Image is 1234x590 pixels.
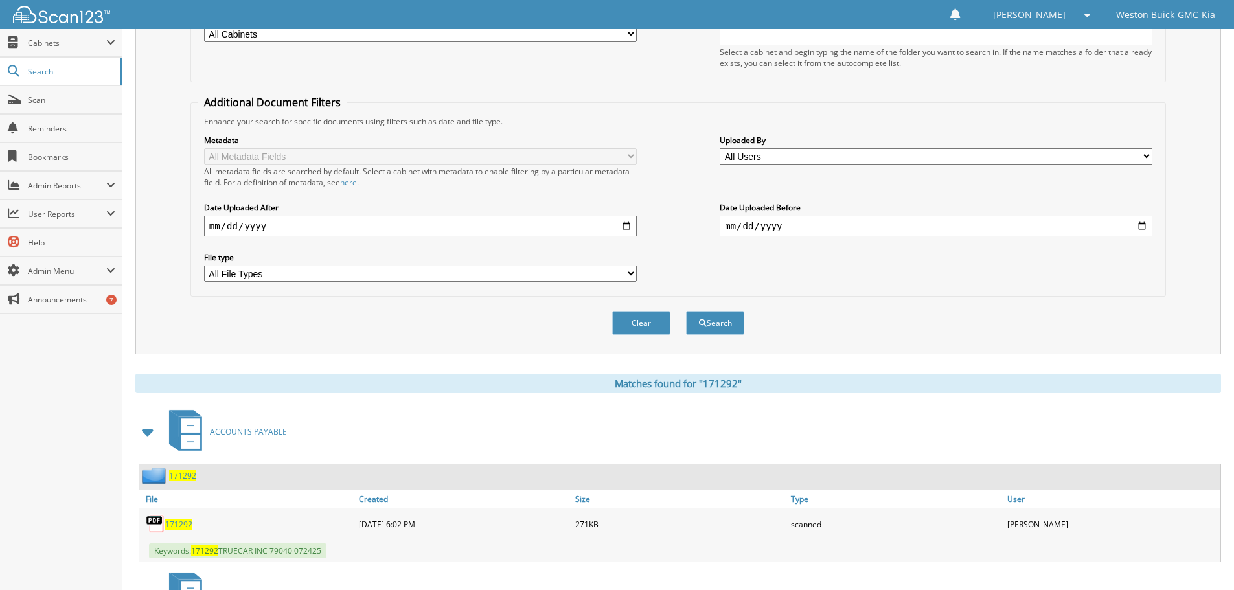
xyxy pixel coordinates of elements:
button: Clear [612,311,670,335]
div: [DATE] 6:02 PM [356,511,572,537]
span: Search [28,66,113,77]
span: [PERSON_NAME] [993,11,1066,19]
img: scan123-logo-white.svg [13,6,110,23]
span: Scan [28,95,115,106]
button: Search [686,311,744,335]
span: 171292 [191,545,218,556]
a: 171292 [169,470,196,481]
span: Admin Menu [28,266,106,277]
a: here [340,177,357,188]
span: User Reports [28,209,106,220]
span: Keywords: TRUECAR INC 79040 072425 [149,543,326,558]
div: 271KB [572,511,788,537]
label: Uploaded By [720,135,1152,146]
img: folder2.png [142,468,169,484]
label: Metadata [204,135,637,146]
div: Matches found for "171292" [135,374,1221,393]
span: Help [28,237,115,248]
span: Cabinets [28,38,106,49]
div: Select a cabinet and begin typing the name of the folder you want to search in. If the name match... [720,47,1152,69]
a: 171292 [165,519,192,530]
a: User [1004,490,1220,508]
div: [PERSON_NAME] [1004,511,1220,537]
label: Date Uploaded Before [720,202,1152,213]
iframe: Chat Widget [1169,528,1234,590]
a: Type [788,490,1004,508]
span: Weston Buick-GMC-Kia [1116,11,1215,19]
img: PDF.png [146,514,165,534]
label: Date Uploaded After [204,202,637,213]
div: scanned [788,511,1004,537]
input: start [204,216,637,236]
input: end [720,216,1152,236]
a: Created [356,490,572,508]
a: ACCOUNTS PAYABLE [161,406,287,457]
div: 7 [106,295,117,305]
span: Admin Reports [28,180,106,191]
span: ACCOUNTS PAYABLE [210,426,287,437]
div: Enhance your search for specific documents using filters such as date and file type. [198,116,1159,127]
legend: Additional Document Filters [198,95,347,109]
label: File type [204,252,637,263]
span: Reminders [28,123,115,134]
a: Size [572,490,788,508]
span: Bookmarks [28,152,115,163]
div: All metadata fields are searched by default. Select a cabinet with metadata to enable filtering b... [204,166,637,188]
span: Announcements [28,294,115,305]
a: File [139,490,356,508]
